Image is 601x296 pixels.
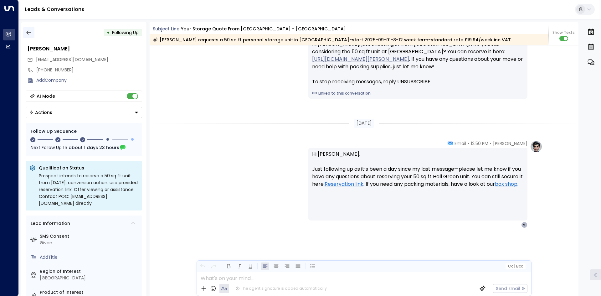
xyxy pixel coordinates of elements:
[39,165,138,171] p: Qualification Status
[471,140,488,147] span: 12:50 PM
[468,140,469,147] span: •
[235,286,327,291] div: The agent signature is added automatically
[455,140,466,147] span: Email
[107,27,110,38] div: •
[36,77,142,84] div: AddCompany
[31,128,137,135] div: Follow Up Sequence
[26,107,142,118] button: Actions
[508,264,523,268] span: Cc Bcc
[325,180,363,188] a: Reservation link
[26,107,142,118] div: Button group with a nested menu
[29,110,52,115] div: Actions
[312,91,524,96] a: Linked to this conversation
[40,289,140,296] label: Product of Interest
[36,56,108,63] span: [EMAIL_ADDRESS][DOMAIN_NAME]
[530,140,542,153] img: profile-logo.png
[312,40,524,86] div: Hi [PERSON_NAME], just checking in from [GEOGRAPHIC_DATA]. Are you still considering the 50 sq ft...
[40,240,140,246] div: Given
[521,222,527,228] div: M
[40,233,140,240] label: SMS Consent
[181,26,346,32] div: Your storage quote from [GEOGRAPHIC_DATA] - [GEOGRAPHIC_DATA]
[490,140,491,147] span: •
[112,29,139,36] span: Following Up
[312,55,409,63] a: [URL][DOMAIN_NAME][PERSON_NAME]
[354,119,374,128] div: [DATE]
[40,254,140,261] div: AddTitle
[36,56,108,63] span: m.afshan@hotmail.co.uk
[37,93,55,99] div: AI Mode
[39,172,138,207] div: Prospect intends to reserve a 50 sq ft unit from [DATE]; conversion action: use provided reservat...
[28,220,70,227] div: Lead Information
[495,180,517,188] a: box shop
[40,268,140,275] label: Region of Interest
[40,275,140,281] div: [GEOGRAPHIC_DATA]
[514,264,515,268] span: |
[493,140,527,147] span: [PERSON_NAME]
[28,45,142,53] div: [PERSON_NAME]
[153,26,180,32] span: Subject Line:
[199,262,207,270] button: Undo
[25,6,84,13] a: Leads & Conversations
[505,263,525,269] button: Cc|Bcc
[210,262,218,270] button: Redo
[153,37,511,43] div: [PERSON_NAME] requests a 50 sq ft personal storage unit in [GEOGRAPHIC_DATA]-start 2025-09-01-8-1...
[63,144,119,151] span: In about 1 days 23 hours
[312,150,524,195] p: Hi [PERSON_NAME], Just following up as it’s been a day since my last message—please let me know i...
[552,30,575,35] span: Show Texts
[31,144,137,151] div: Next Follow Up:
[36,67,142,73] div: [PHONE_NUMBER]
